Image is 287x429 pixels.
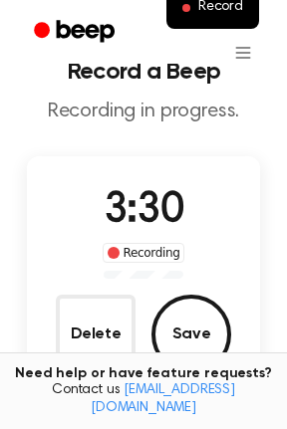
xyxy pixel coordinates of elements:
[20,13,133,52] a: Beep
[219,29,267,77] button: Open menu
[103,243,185,263] div: Recording
[151,295,231,374] button: Save Audio Record
[104,190,183,232] span: 3:30
[56,295,136,374] button: Delete Audio Record
[91,383,235,415] a: [EMAIL_ADDRESS][DOMAIN_NAME]
[12,382,275,417] span: Contact us
[16,100,271,124] p: Recording in progress.
[16,60,271,84] h1: Record a Beep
